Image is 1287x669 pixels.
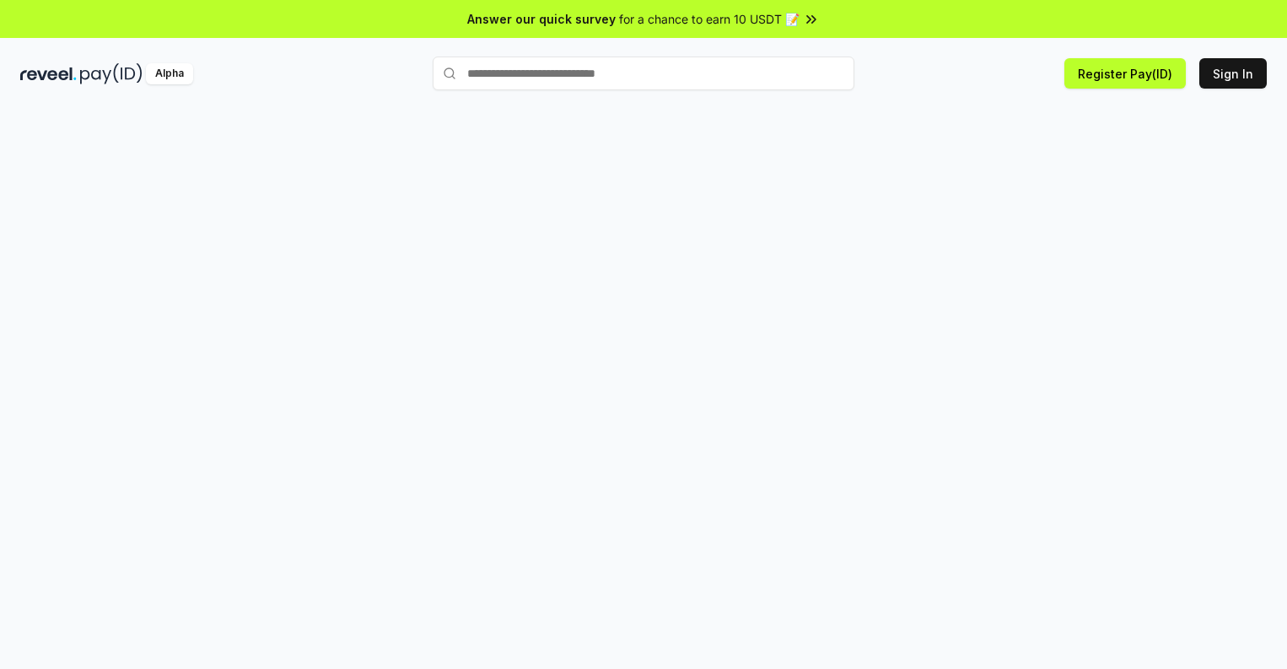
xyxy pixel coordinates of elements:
[146,63,193,84] div: Alpha
[1199,58,1267,89] button: Sign In
[1064,58,1186,89] button: Register Pay(ID)
[619,10,800,28] span: for a chance to earn 10 USDT 📝
[467,10,616,28] span: Answer our quick survey
[20,63,77,84] img: reveel_dark
[80,63,143,84] img: pay_id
